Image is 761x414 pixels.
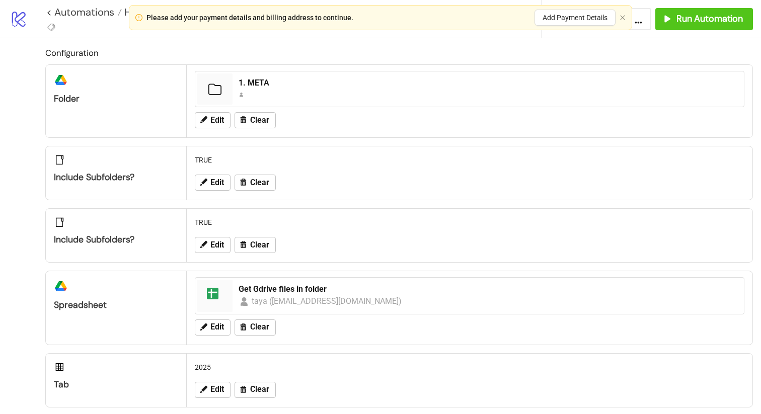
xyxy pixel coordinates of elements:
button: Clear [235,319,276,336]
div: Spreadsheet [54,299,178,311]
a: < Automations [46,7,122,17]
h2: Configuration [45,46,753,59]
div: Get Gdrive files in folder [239,284,738,295]
button: Edit [195,319,231,336]
div: Include subfolders? [54,234,178,245]
span: Helper Automations [122,6,217,19]
button: Clear [235,382,276,398]
div: Folder [54,93,178,105]
button: Run Automation [655,8,753,30]
a: Helper Automations [122,7,224,17]
span: Edit [210,116,224,125]
span: Edit [210,322,224,332]
span: Run Automation [676,13,743,25]
button: Clear [235,237,276,253]
span: Edit [210,385,224,394]
button: Edit [195,382,231,398]
span: Clear [250,178,269,187]
span: Edit [210,240,224,250]
button: Clear [235,112,276,128]
div: taya ([EMAIL_ADDRESS][DOMAIN_NAME]) [252,295,403,307]
div: TRUE [191,150,748,170]
button: Edit [195,237,231,253]
span: Add Payment Details [543,14,607,22]
div: 1. META [239,77,738,89]
button: ... [626,8,651,30]
button: Add Payment Details [535,10,616,26]
button: Edit [195,112,231,128]
div: 2025 [191,358,748,377]
button: close [620,15,626,21]
span: Clear [250,322,269,332]
div: TRUE [191,213,748,232]
button: Clear [235,175,276,191]
span: Clear [250,116,269,125]
div: Include subfolders? [54,172,178,183]
div: Tab [54,379,178,390]
button: Edit [195,175,231,191]
span: Edit [210,178,224,187]
div: Please add your payment details and billing address to continue. [146,12,353,23]
span: exclamation-circle [135,14,142,21]
span: Clear [250,385,269,394]
span: Clear [250,240,269,250]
